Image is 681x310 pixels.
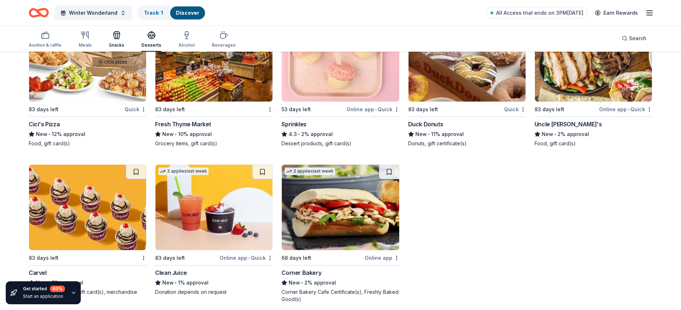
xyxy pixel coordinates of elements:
[281,130,399,138] div: 2% approval
[302,280,303,286] span: •
[141,42,161,48] div: Desserts
[36,130,47,138] span: New
[109,28,124,52] button: Snacks
[285,168,335,175] div: 2 applies last week
[281,254,311,262] div: 68 days left
[408,140,526,147] div: Donuts, gift certificate(s)
[504,105,526,114] div: Quick
[281,268,321,277] div: Corner Bakery
[29,42,61,48] div: Auction & raffle
[29,130,146,138] div: 12% approval
[155,16,273,147] a: Image for Fresh Thyme Market1 applylast week83 days leftFresh Thyme MarketNew•10% approvalGrocery...
[29,164,146,296] a: Image for Carvel83 days leftCarvelNew•7% approvalIce cream products, gift card(s), merchandise
[137,6,206,20] button: Track· 1Discover
[48,131,50,137] span: •
[155,120,211,128] div: Fresh Thyme Market
[212,42,235,48] div: Beverages
[79,28,92,52] button: Meals
[29,268,47,277] div: Carvel
[281,288,399,303] div: Corner Bakery Cafe Certificate(s), Freshly Baked Good(s)
[535,105,564,114] div: 83 days left
[162,278,174,287] span: New
[415,130,427,138] span: New
[281,278,399,287] div: 2% approval
[50,286,65,292] div: 60 %
[29,140,146,147] div: Food, gift card(s)
[178,28,195,52] button: Alcohol
[23,293,65,299] div: Start an application
[535,140,652,147] div: Food, gift card(s)
[365,253,400,262] div: Online app
[535,120,602,128] div: Uncle [PERSON_NAME]'s
[408,105,438,114] div: 83 days left
[155,254,185,262] div: 83 days left
[629,34,647,43] span: Search
[175,131,177,137] span: •
[409,16,526,102] img: Image for Duck Donuts
[178,42,195,48] div: Alcohol
[79,42,92,48] div: Meals
[535,16,652,102] img: Image for Uncle Julio's
[281,120,306,128] div: Sprinkles
[29,105,59,114] div: 83 days left
[29,254,59,262] div: 83 days left
[176,10,199,16] a: Discover
[616,31,652,46] button: Search
[542,130,553,138] span: New
[158,168,209,175] div: 3 applies last week
[535,130,652,138] div: 2% approval
[29,16,146,147] a: Image for Cici's Pizza83 days leftQuickCici's PizzaNew•12% approvalFood, gift card(s)
[289,130,297,138] span: 4.3
[155,165,272,250] img: Image for Clean Juice
[628,107,629,112] span: •
[346,105,400,114] div: Online app Quick
[281,140,399,147] div: Dessert products, gift card(s)
[281,16,399,147] a: Image for Sprinkles5 applieslast week53 days leftOnline app•QuickSprinkles4.3•2% approvalDessert ...
[408,130,526,138] div: 11% approval
[289,278,300,287] span: New
[428,131,430,137] span: •
[496,9,583,17] span: All Access trial ends on 3PM[DATE]
[298,131,300,137] span: •
[141,28,161,52] button: Desserts
[29,120,60,128] div: Cici's Pizza
[175,280,177,286] span: •
[155,16,272,102] img: Image for Fresh Thyme Market
[29,16,146,102] img: Image for Cici's Pizza
[144,10,163,16] a: Track· 1
[55,6,132,20] button: Winter Wonderland
[408,120,443,128] div: Duck Donuts
[248,255,250,261] span: •
[155,105,185,114] div: 83 days left
[29,28,61,52] button: Auction & raffle
[29,4,49,21] a: Home
[281,164,399,303] a: Image for Corner Bakery2 applieslast week68 days leftOnline appCorner BakeryNew•2% approvalCorner...
[591,6,642,19] a: Earn Rewards
[162,130,174,138] span: New
[155,140,273,147] div: Grocery items, gift card(s)
[212,28,235,52] button: Beverages
[23,286,65,292] div: Get started
[375,107,377,112] span: •
[282,16,399,102] img: Image for Sprinkles
[281,105,311,114] div: 53 days left
[282,165,399,250] img: Image for Corner Bakery
[109,42,124,48] div: Snacks
[155,268,187,277] div: Clean Juice
[69,9,117,17] span: Winter Wonderland
[599,105,652,114] div: Online app Quick
[155,278,273,287] div: 1% approval
[220,253,273,262] div: Online app Quick
[155,288,273,296] div: Donation depends on request
[155,164,273,296] a: Image for Clean Juice3 applieslast week83 days leftOnline app•QuickClean JuiceNew•1% approvalDona...
[125,105,146,114] div: Quick
[486,7,588,19] a: All Access trial ends on 3PM[DATE]
[155,130,273,138] div: 10% approval
[29,165,146,250] img: Image for Carvel
[535,16,652,147] a: Image for Uncle Julio's83 days leftOnline app•QuickUncle [PERSON_NAME]'sNew•2% approvalFood, gift...
[408,16,526,147] a: Image for Duck Donuts3 applieslast week83 days leftQuickDuck DonutsNew•11% approvalDonuts, gift c...
[554,131,556,137] span: •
